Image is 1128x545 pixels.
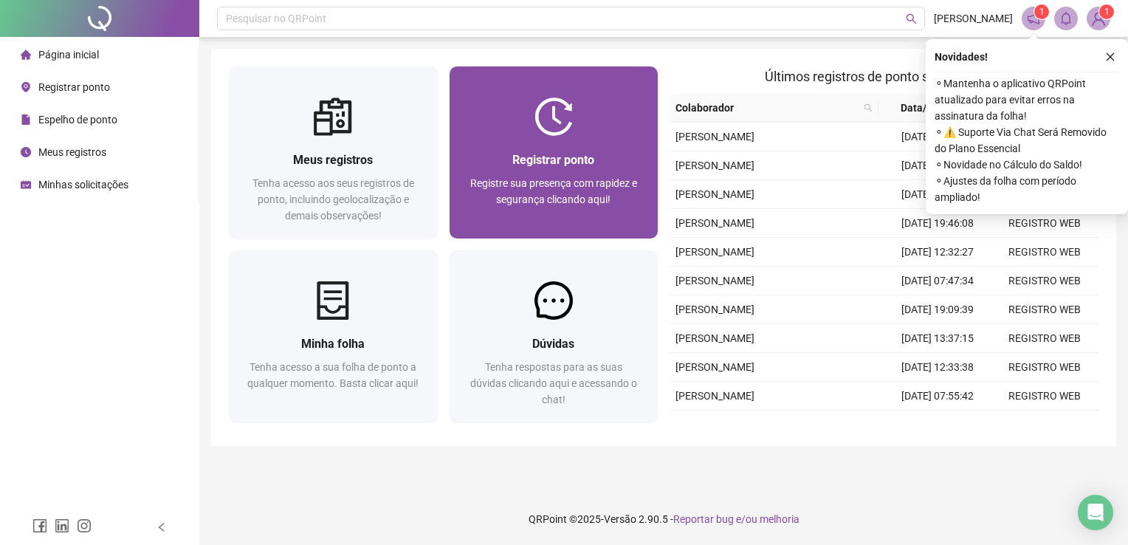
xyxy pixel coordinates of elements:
[864,103,873,112] span: search
[991,324,1098,353] td: REGISTRO WEB
[450,250,658,422] a: DúvidasTenha respostas para as suas dúvidas clicando aqui e acessando o chat!
[301,337,365,351] span: Minha folha
[38,146,106,158] span: Meus registros
[675,361,754,373] span: [PERSON_NAME]
[884,295,991,324] td: [DATE] 19:09:39
[77,518,92,533] span: instagram
[21,147,31,157] span: clock-circle
[884,324,991,353] td: [DATE] 13:37:15
[675,332,754,344] span: [PERSON_NAME]
[157,522,167,532] span: left
[1059,12,1073,25] span: bell
[21,114,31,125] span: file
[878,94,983,123] th: Data/Hora
[935,49,988,65] span: Novidades !
[247,361,419,389] span: Tenha acesso a sua folha de ponto a qualquer momento. Basta clicar aqui!
[1027,12,1040,25] span: notification
[675,131,754,143] span: [PERSON_NAME]
[229,250,438,422] a: Minha folhaTenha acesso a sua folha de ponto a qualquer momento. Basta clicar aqui!
[532,337,574,351] span: Dúvidas
[604,513,636,525] span: Versão
[884,100,965,116] span: Data/Hora
[38,114,117,126] span: Espelho de ponto
[675,160,754,171] span: [PERSON_NAME]
[991,238,1098,267] td: REGISTRO WEB
[884,151,991,180] td: [DATE] 12:33:38
[884,411,991,439] td: [DATE] 17:23:35
[293,153,373,167] span: Meus registros
[229,66,438,239] a: Meus registrosTenha acesso aos seus registros de ponto, incluindo geolocalização e demais observa...
[55,518,69,533] span: linkedin
[991,295,1098,324] td: REGISTRO WEB
[32,518,47,533] span: facebook
[906,13,917,24] span: search
[935,173,1119,205] span: ⚬ Ajustes da folha com período ampliado!
[470,361,637,405] span: Tenha respostas para as suas dúvidas clicando aqui e acessando o chat!
[935,157,1119,173] span: ⚬ Novidade no Cálculo do Saldo!
[1087,7,1110,30] img: 84078
[991,353,1098,382] td: REGISTRO WEB
[1104,7,1110,17] span: 1
[991,267,1098,295] td: REGISTRO WEB
[1105,52,1115,62] span: close
[935,124,1119,157] span: ⚬ ⚠️ Suporte Via Chat Será Removido do Plano Essencial
[884,180,991,209] td: [DATE] 07:12:15
[673,513,799,525] span: Reportar bug e/ou melhoria
[675,246,754,258] span: [PERSON_NAME]
[675,100,858,116] span: Colaborador
[21,179,31,190] span: schedule
[884,382,991,411] td: [DATE] 07:55:42
[935,75,1119,124] span: ⚬ Mantenha o aplicativo QRPoint atualizado para evitar erros na assinatura da folha!
[1034,4,1049,19] sup: 1
[884,267,991,295] td: [DATE] 07:47:34
[884,123,991,151] td: [DATE] 13:50:19
[252,177,414,222] span: Tenha acesso aos seus registros de ponto, incluindo geolocalização e demais observações!
[450,66,658,239] a: Registrar pontoRegistre sua presença com rapidez e segurança clicando aqui!
[470,177,637,205] span: Registre sua presença com rapidez e segurança clicando aqui!
[38,179,128,191] span: Minhas solicitações
[991,411,1098,439] td: REGISTRO WEB
[38,81,110,93] span: Registrar ponto
[675,188,754,200] span: [PERSON_NAME]
[199,493,1128,545] footer: QRPoint © 2025 - 2.90.5 -
[1078,495,1113,530] div: Open Intercom Messenger
[991,209,1098,238] td: REGISTRO WEB
[675,275,754,287] span: [PERSON_NAME]
[884,238,991,267] td: [DATE] 12:32:27
[991,382,1098,411] td: REGISTRO WEB
[765,69,1003,84] span: Últimos registros de ponto sincronizados
[934,10,1013,27] span: [PERSON_NAME]
[1039,7,1045,17] span: 1
[21,82,31,92] span: environment
[675,304,754,315] span: [PERSON_NAME]
[884,353,991,382] td: [DATE] 12:33:38
[21,49,31,60] span: home
[675,217,754,229] span: [PERSON_NAME]
[884,209,991,238] td: [DATE] 19:46:08
[38,49,99,61] span: Página inicial
[512,153,594,167] span: Registrar ponto
[675,390,754,402] span: [PERSON_NAME]
[861,97,876,119] span: search
[1099,4,1114,19] sup: Atualize o seu contato no menu Meus Dados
